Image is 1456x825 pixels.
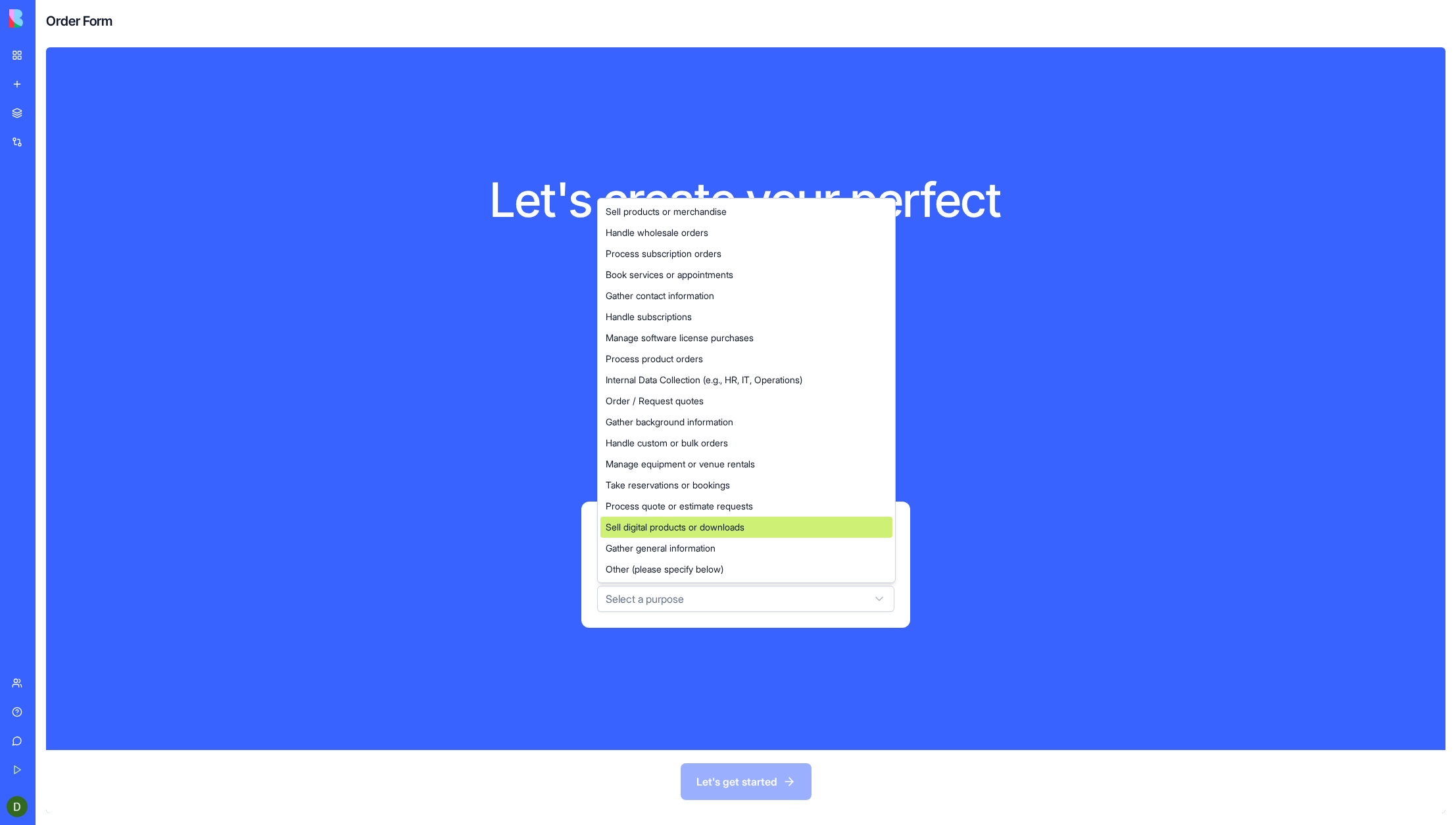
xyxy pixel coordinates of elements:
[606,289,714,302] span: Gather contact information
[606,521,744,534] span: Sell digital products or downloads
[606,436,728,450] span: Handle custom or bulk orders
[606,310,692,323] span: Handle subscriptions
[606,479,730,492] span: Take reservations or bookings
[606,458,755,471] span: Manage equipment or venue rentals
[606,226,708,239] span: Handle wholesale orders
[606,394,704,408] span: Order / Request quotes
[606,500,753,513] span: Process quote or estimate requests
[606,563,723,576] span: Other (please specify below)
[606,268,733,281] span: Book services or appointments
[606,331,754,344] span: Manage software license purchases
[606,542,716,555] span: Gather general information
[606,247,721,260] span: Process subscription orders
[606,205,727,218] span: Sell products or merchandise
[606,352,703,365] span: Process product orders
[606,373,802,387] span: Internal Data Collection (e.g., HR, IT, Operations)
[606,415,733,429] span: Gather background information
